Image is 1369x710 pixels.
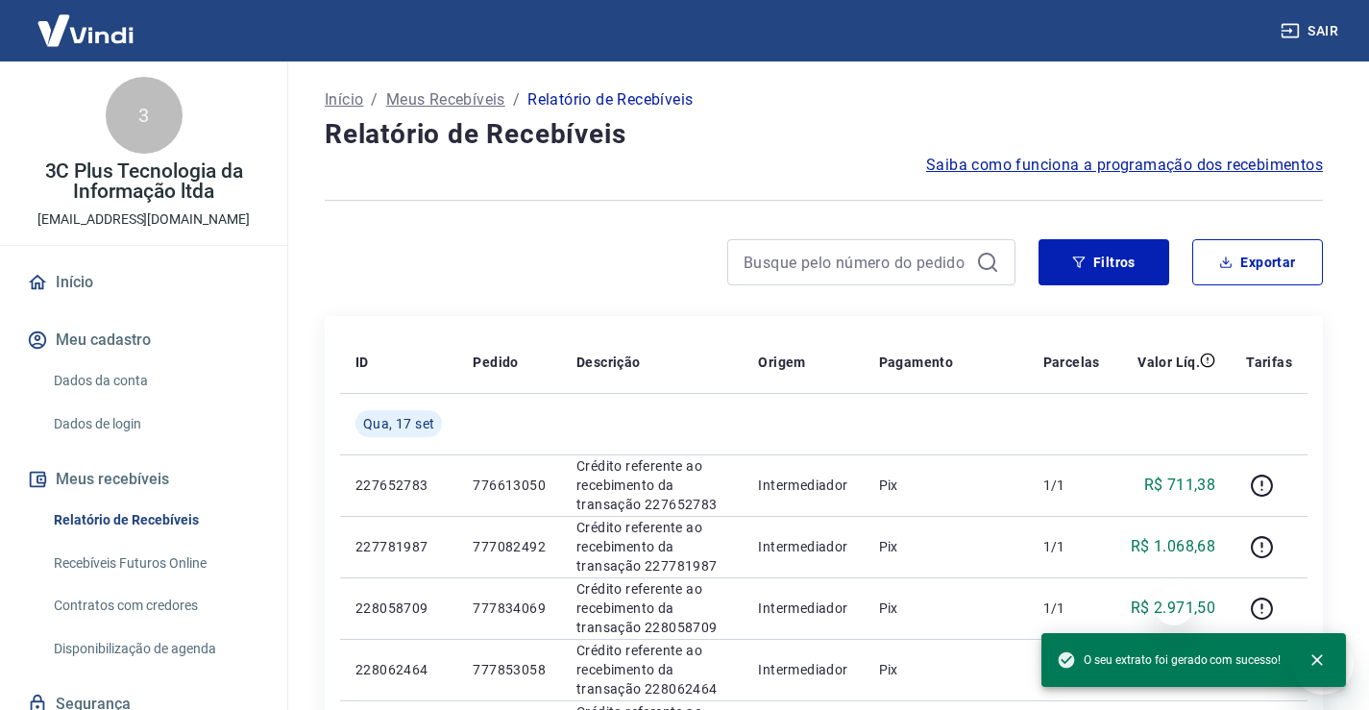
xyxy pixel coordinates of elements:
[1246,353,1292,372] p: Tarifas
[879,476,1013,495] p: Pix
[473,660,546,679] p: 777853058
[473,353,518,372] p: Pedido
[355,353,369,372] p: ID
[355,599,442,618] p: 228058709
[1043,353,1100,372] p: Parcelas
[46,361,264,401] a: Dados da conta
[1043,537,1100,556] p: 1/1
[106,77,183,154] div: 3
[758,476,847,495] p: Intermediador
[758,599,847,618] p: Intermediador
[1131,597,1215,620] p: R$ 2.971,50
[879,353,954,372] p: Pagamento
[473,476,546,495] p: 776613050
[1057,650,1281,670] span: O seu extrato foi gerado com sucesso!
[758,353,805,372] p: Origem
[926,154,1323,177] a: Saiba como funciona a programação dos recebimentos
[744,248,968,277] input: Busque pelo número do pedido
[355,476,442,495] p: 227652783
[46,501,264,540] a: Relatório de Recebíveis
[879,537,1013,556] p: Pix
[325,88,363,111] a: Início
[576,353,641,372] p: Descrição
[355,660,442,679] p: 228062464
[23,261,264,304] a: Início
[37,209,250,230] p: [EMAIL_ADDRESS][DOMAIN_NAME]
[473,537,546,556] p: 777082492
[23,319,264,361] button: Meu cadastro
[527,88,693,111] p: Relatório de Recebíveis
[1155,587,1193,625] iframe: Fechar mensagem
[363,414,434,433] span: Qua, 17 set
[879,599,1013,618] p: Pix
[355,537,442,556] p: 227781987
[325,115,1323,154] h4: Relatório de Recebíveis
[879,660,1013,679] p: Pix
[1039,239,1169,285] button: Filtros
[23,458,264,501] button: Meus recebíveis
[1043,476,1100,495] p: 1/1
[1277,13,1346,49] button: Sair
[576,518,727,575] p: Crédito referente ao recebimento da transação 227781987
[1192,239,1323,285] button: Exportar
[513,88,520,111] p: /
[473,599,546,618] p: 777834069
[1144,474,1216,497] p: R$ 711,38
[23,1,148,60] img: Vindi
[46,544,264,583] a: Recebíveis Futuros Online
[46,629,264,669] a: Disponibilização de agenda
[371,88,378,111] p: /
[46,404,264,444] a: Dados de login
[15,161,272,202] p: 3C Plus Tecnologia da Informação ltda
[758,537,847,556] p: Intermediador
[576,579,727,637] p: Crédito referente ao recebimento da transação 228058709
[576,641,727,698] p: Crédito referente ao recebimento da transação 228062464
[386,88,505,111] a: Meus Recebíveis
[1043,599,1100,618] p: 1/1
[758,660,847,679] p: Intermediador
[46,586,264,625] a: Contratos com credores
[1131,535,1215,558] p: R$ 1.068,68
[1292,633,1354,695] iframe: Botão para abrir a janela de mensagens
[576,456,727,514] p: Crédito referente ao recebimento da transação 227652783
[1137,353,1200,372] p: Valor Líq.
